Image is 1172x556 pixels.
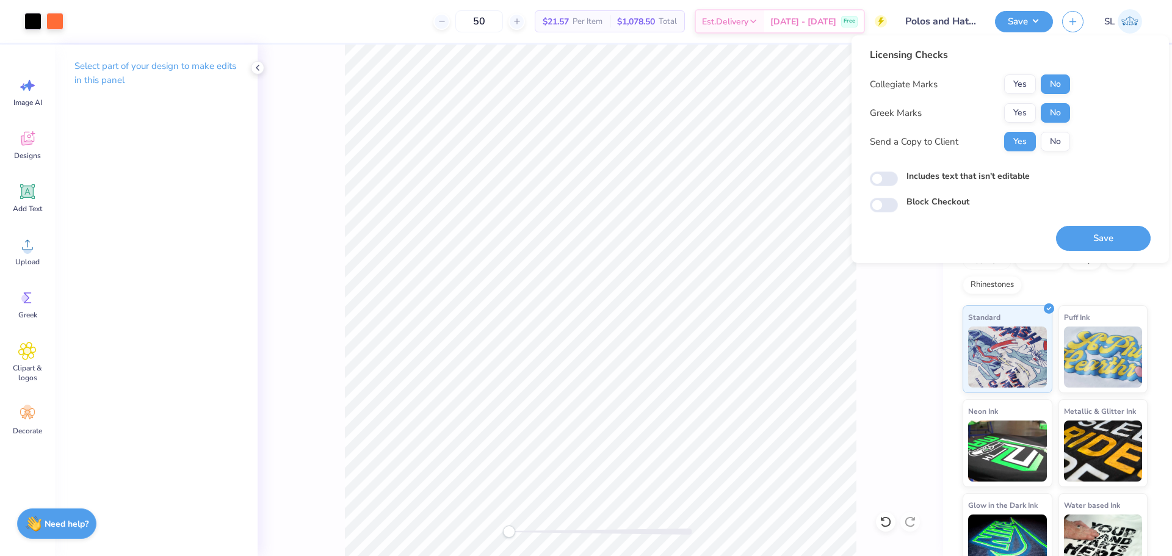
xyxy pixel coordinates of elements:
span: Decorate [13,426,42,436]
div: Greek Marks [870,106,922,120]
img: Standard [968,327,1047,388]
span: $21.57 [543,15,569,28]
span: Neon Ink [968,405,998,417]
span: [DATE] - [DATE] [770,15,836,28]
span: Add Text [13,204,42,214]
button: Yes [1004,74,1036,94]
span: Est. Delivery [702,15,748,28]
span: Glow in the Dark Ink [968,499,1038,511]
span: Greek [18,310,37,320]
div: Collegiate Marks [870,78,938,92]
a: SL [1099,9,1148,34]
span: Water based Ink [1064,499,1120,511]
input: – – [455,10,503,32]
span: Per Item [573,15,602,28]
img: Metallic & Glitter Ink [1064,421,1143,482]
button: No [1041,132,1070,151]
span: Free [844,17,855,26]
span: Image AI [13,98,42,107]
label: Includes text that isn't editable [906,170,1030,182]
span: Standard [968,311,1000,323]
button: Yes [1004,132,1036,151]
span: Puff Ink [1064,311,1090,323]
div: Send a Copy to Client [870,135,958,149]
p: Select part of your design to make edits in this panel [74,59,238,87]
label: Block Checkout [906,195,969,208]
button: No [1041,74,1070,94]
span: Upload [15,257,40,267]
input: Untitled Design [896,9,986,34]
img: Sheena Mae Loyola [1118,9,1142,34]
button: Save [1056,226,1151,251]
span: $1,078.50 [617,15,655,28]
span: Metallic & Glitter Ink [1064,405,1136,417]
span: Clipart & logos [7,363,48,383]
button: Yes [1004,103,1036,123]
span: SL [1104,15,1115,29]
div: Rhinestones [963,276,1022,294]
button: Save [995,11,1053,32]
span: Designs [14,151,41,161]
div: Accessibility label [503,525,515,538]
button: No [1041,103,1070,123]
div: Licensing Checks [870,48,1070,62]
img: Puff Ink [1064,327,1143,388]
img: Neon Ink [968,421,1047,482]
span: Total [659,15,677,28]
strong: Need help? [45,518,89,530]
